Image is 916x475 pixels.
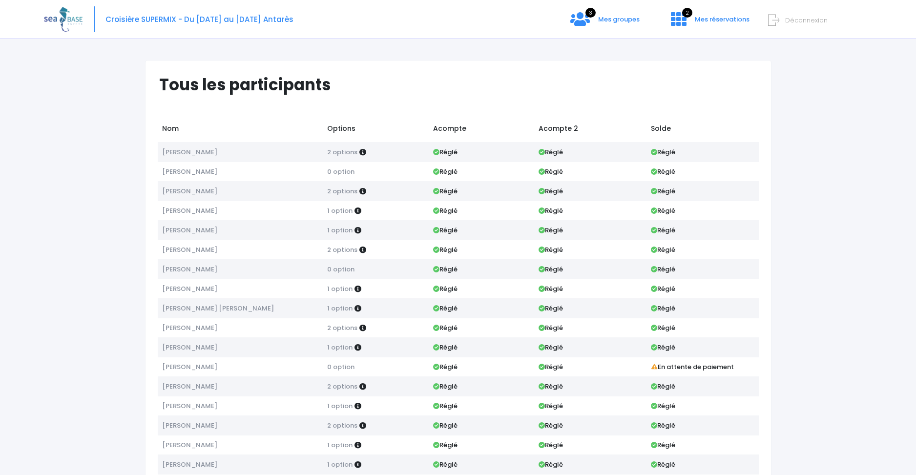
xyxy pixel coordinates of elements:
[433,440,458,450] strong: Réglé
[433,304,458,313] strong: Réglé
[433,401,458,411] strong: Réglé
[327,147,357,157] span: 2 options
[651,206,675,215] strong: Réglé
[598,15,640,24] span: Mes groupes
[651,401,675,411] strong: Réglé
[162,401,217,411] span: [PERSON_NAME]
[663,18,755,27] a: 2 Mes réservations
[682,8,692,18] span: 2
[327,284,353,293] span: 1 option
[651,323,675,332] strong: Réglé
[327,401,353,411] span: 1 option
[327,440,353,450] span: 1 option
[651,304,675,313] strong: Réglé
[785,16,828,25] span: Déconnexion
[327,382,357,391] span: 2 options
[539,147,563,157] strong: Réglé
[433,421,458,430] strong: Réglé
[162,362,217,372] span: [PERSON_NAME]
[162,343,217,352] span: [PERSON_NAME]
[162,186,217,196] span: [PERSON_NAME]
[562,18,647,27] a: 3 Mes groupes
[327,421,357,430] span: 2 options
[327,362,354,372] span: 0 option
[327,226,353,235] span: 1 option
[539,245,563,254] strong: Réglé
[651,382,675,391] strong: Réglé
[651,245,675,254] strong: Réglé
[162,323,217,332] span: [PERSON_NAME]
[651,440,675,450] strong: Réglé
[651,343,675,352] strong: Réglé
[539,304,563,313] strong: Réglé
[105,14,293,24] span: Croisière SUPERMIX - Du [DATE] au [DATE] Antarès
[646,119,758,142] td: Solde
[651,362,734,372] strong: En attente de paiement
[162,147,217,157] span: [PERSON_NAME]
[428,119,534,142] td: Acompte
[433,186,458,196] strong: Réglé
[433,147,458,157] strong: Réglé
[651,167,675,176] strong: Réglé
[651,460,675,469] strong: Réglé
[433,245,458,254] strong: Réglé
[323,119,428,142] td: Options
[539,206,563,215] strong: Réglé
[158,119,323,142] td: Nom
[695,15,749,24] span: Mes réservations
[433,167,458,176] strong: Réglé
[539,265,563,274] strong: Réglé
[539,362,563,372] strong: Réglé
[162,382,217,391] span: [PERSON_NAME]
[433,265,458,274] strong: Réglé
[327,304,353,313] span: 1 option
[162,304,274,313] span: [PERSON_NAME] [PERSON_NAME]
[433,284,458,293] strong: Réglé
[539,186,563,196] strong: Réglé
[539,343,563,352] strong: Réglé
[651,226,675,235] strong: Réglé
[162,440,217,450] span: [PERSON_NAME]
[433,382,458,391] strong: Réglé
[651,421,675,430] strong: Réglé
[433,323,458,332] strong: Réglé
[539,401,563,411] strong: Réglé
[534,119,646,142] td: Acompte 2
[327,186,357,196] span: 2 options
[539,323,563,332] strong: Réglé
[327,167,354,176] span: 0 option
[162,284,217,293] span: [PERSON_NAME]
[162,460,217,469] span: [PERSON_NAME]
[433,362,458,372] strong: Réglé
[327,245,357,254] span: 2 options
[162,226,217,235] span: [PERSON_NAME]
[539,284,563,293] strong: Réglé
[539,382,563,391] strong: Réglé
[327,343,353,352] span: 1 option
[159,75,766,94] h1: Tous les participants
[327,460,353,469] span: 1 option
[433,460,458,469] strong: Réglé
[585,8,596,18] span: 3
[162,421,217,430] span: [PERSON_NAME]
[651,265,675,274] strong: Réglé
[162,167,217,176] span: [PERSON_NAME]
[433,226,458,235] strong: Réglé
[539,421,563,430] strong: Réglé
[162,265,217,274] span: [PERSON_NAME]
[539,460,563,469] strong: Réglé
[651,284,675,293] strong: Réglé
[162,245,217,254] span: [PERSON_NAME]
[433,206,458,215] strong: Réglé
[651,147,675,157] strong: Réglé
[327,265,354,274] span: 0 option
[539,226,563,235] strong: Réglé
[433,343,458,352] strong: Réglé
[327,206,353,215] span: 1 option
[539,440,563,450] strong: Réglé
[539,167,563,176] strong: Réglé
[651,186,675,196] strong: Réglé
[327,323,357,332] span: 2 options
[162,206,217,215] span: [PERSON_NAME]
